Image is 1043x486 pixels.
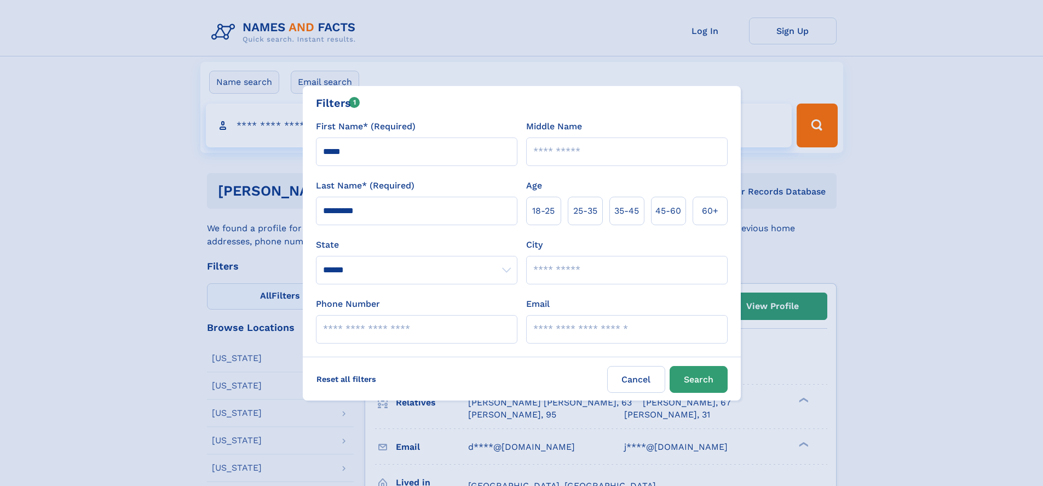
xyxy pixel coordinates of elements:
[607,366,665,393] label: Cancel
[316,120,416,133] label: First Name* (Required)
[526,179,542,192] label: Age
[316,238,517,251] label: State
[532,204,555,218] span: 18‑25
[316,298,380,311] label: Phone Number
[670,366,728,393] button: Search
[309,366,383,392] label: Reset all filters
[526,120,582,133] label: Middle Name
[316,179,414,192] label: Last Name* (Required)
[702,204,718,218] span: 60+
[526,238,543,251] label: City
[316,95,360,111] div: Filters
[526,298,550,311] label: Email
[655,204,681,218] span: 45‑60
[573,204,597,218] span: 25‑35
[614,204,639,218] span: 35‑45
